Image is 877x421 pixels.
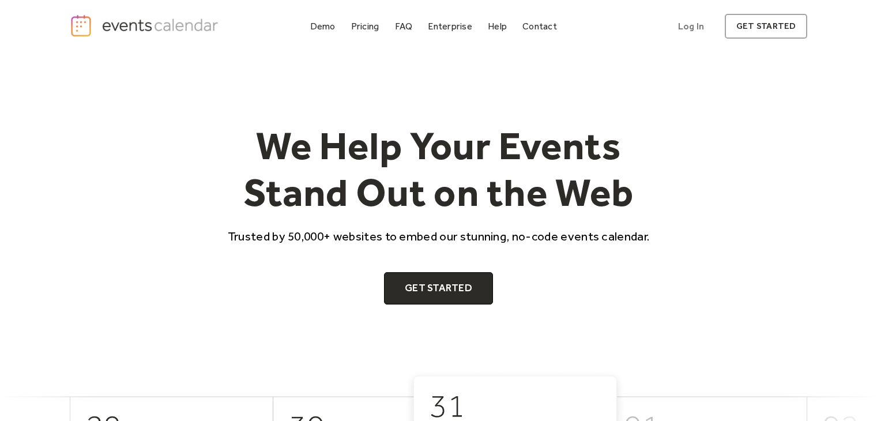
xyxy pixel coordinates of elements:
div: Contact [522,23,557,29]
a: Contact [518,18,562,34]
a: Enterprise [423,18,476,34]
a: Pricing [347,18,384,34]
a: get started [725,14,807,39]
div: Enterprise [428,23,472,29]
a: FAQ [390,18,417,34]
div: Pricing [351,23,379,29]
a: Log In [667,14,716,39]
p: Trusted by 50,000+ websites to embed our stunning, no-code events calendar. [217,228,660,245]
h1: We Help Your Events Stand Out on the Web [217,122,660,216]
div: Help [488,23,507,29]
a: Demo [306,18,340,34]
div: Demo [310,23,336,29]
a: Help [483,18,511,34]
div: FAQ [395,23,413,29]
a: Get Started [384,272,493,305]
